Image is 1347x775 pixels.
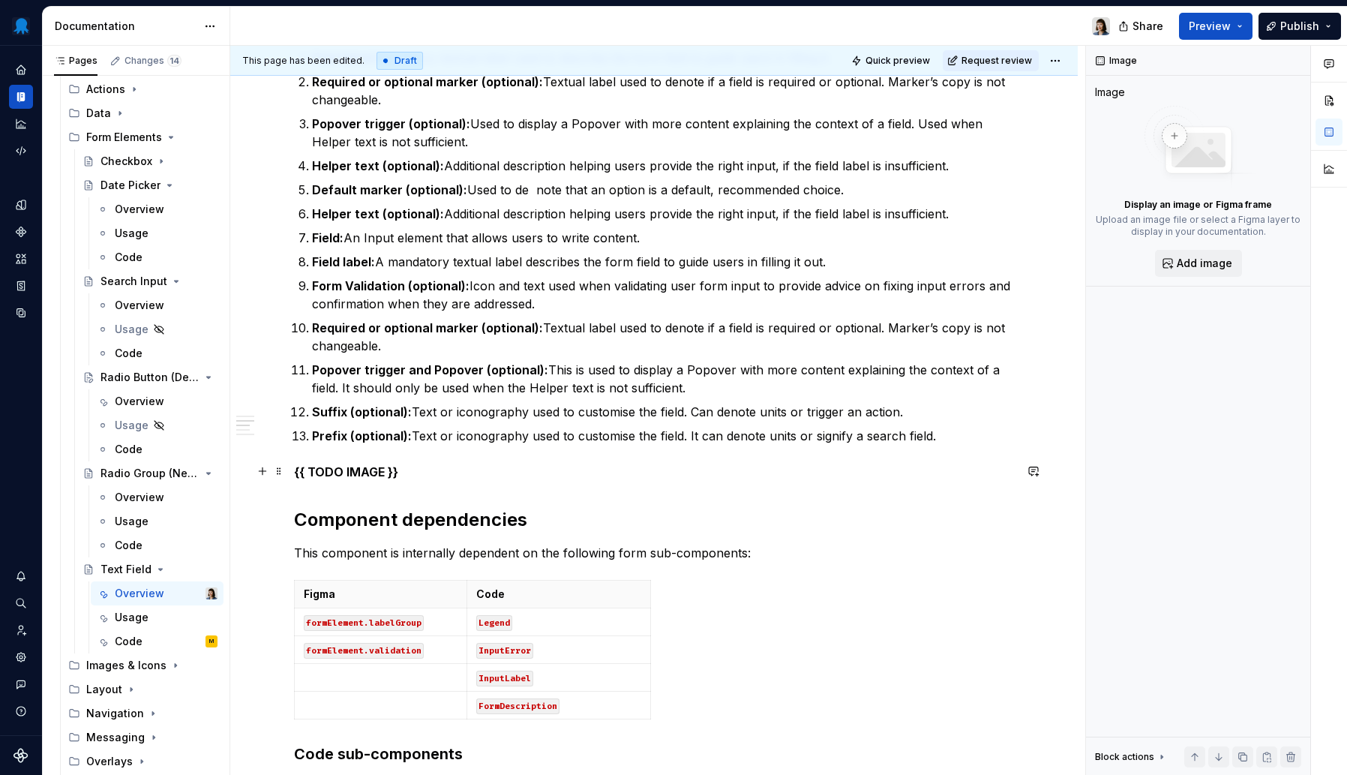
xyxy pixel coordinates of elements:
[312,182,467,197] strong: Default marker (optional):
[312,205,1014,223] p: Additional description helping users provide the right input, if the field label is insufficient.
[86,130,162,145] div: Form Elements
[91,629,223,653] a: CodeM
[312,320,543,335] strong: Required or optional marker (optional):
[476,615,512,631] code: Legend
[54,55,97,67] div: Pages
[9,247,33,271] a: Assets
[115,634,142,649] div: Code
[62,677,223,701] div: Layout
[100,466,199,481] div: Radio Group (New)
[294,743,1014,764] h3: Code sub-components
[115,250,142,265] div: Code
[91,533,223,557] a: Code
[865,55,930,67] span: Quick preview
[167,55,181,67] span: 14
[294,508,1014,532] h2: Component dependencies
[312,181,1014,199] p: Used to de note that an option is a default, recommended choice.
[9,645,33,669] div: Settings
[115,226,148,241] div: Usage
[115,322,148,337] div: Usage
[76,269,223,293] a: Search Input
[312,278,469,293] strong: Form Validation (optional):
[91,317,223,341] a: Usage
[86,706,144,721] div: Navigation
[76,557,223,581] a: Text Field
[9,112,33,136] a: Analytics
[961,55,1032,67] span: Request review
[312,115,1014,151] p: Used to display a Popover with more content explaining the context of a field. Used when Helper t...
[55,19,196,34] div: Documentation
[476,643,533,659] code: InputError
[115,490,164,505] div: Overview
[312,229,1014,247] p: An Input element that allows users to write content.
[9,274,33,298] a: Storybook stories
[304,643,424,659] code: formElement.validation
[209,634,214,649] div: M
[205,587,217,599] img: Karolina Szczur
[294,464,398,479] strong: {{ TODO IMAGE }}
[91,245,223,269] a: Code
[312,362,548,377] strong: Popover trigger and Popover (optional):
[1132,19,1163,34] span: Share
[115,298,164,313] div: Overview
[9,672,33,696] div: Contact support
[115,418,148,433] div: Usage
[9,618,33,642] a: Invite team
[1189,19,1231,34] span: Preview
[86,730,145,745] div: Messaging
[115,202,164,217] div: Overview
[9,85,33,109] a: Documentation
[13,748,28,763] svg: Supernova Logo
[100,154,152,169] div: Checkbox
[476,698,559,714] code: FormDescription
[91,389,223,413] a: Overview
[62,749,223,773] div: Overlays
[9,139,33,163] a: Code automation
[9,564,33,588] button: Notifications
[312,361,1014,397] p: This is used to display a Popover with more content explaining the context of a field. It should ...
[9,591,33,615] div: Search ⌘K
[312,404,412,419] strong: Suffix (optional):
[312,403,1014,421] p: Text or iconography used to customise the field. Can denote units or trigger an action.
[312,74,543,89] strong: Required or optional marker (optional):
[86,658,166,673] div: Images & Icons
[91,437,223,461] a: Code
[9,301,33,325] a: Data sources
[1124,199,1272,211] p: Display an image or Figma frame
[847,50,937,71] button: Quick preview
[376,52,423,70] div: Draft
[1092,17,1110,35] img: Karolina Szczur
[76,149,223,173] a: Checkbox
[312,253,1014,271] p: A mandatory textual label describes the form field to guide users in filling it out.
[1095,214,1301,238] p: Upload an image file or select a Figma layer to display in your documentation.
[1111,13,1173,40] button: Share
[312,230,343,245] strong: Field:
[476,671,533,686] code: InputLabel
[91,341,223,365] a: Code
[100,370,199,385] div: Radio Button (Deprecated)
[115,346,142,361] div: Code
[1095,85,1125,100] div: Image
[115,394,164,409] div: Overview
[9,220,33,244] div: Components
[1155,250,1242,277] button: Add image
[1258,13,1341,40] button: Publish
[115,442,142,457] div: Code
[312,158,444,173] strong: Helper text (optional):
[62,725,223,749] div: Messaging
[62,77,223,101] div: Actions
[91,581,223,605] a: OverviewKarolina Szczur
[304,587,457,602] p: Figma
[91,221,223,245] a: Usage
[100,178,160,193] div: Date Picker
[62,653,223,677] div: Images & Icons
[91,293,223,317] a: Overview
[100,274,167,289] div: Search Input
